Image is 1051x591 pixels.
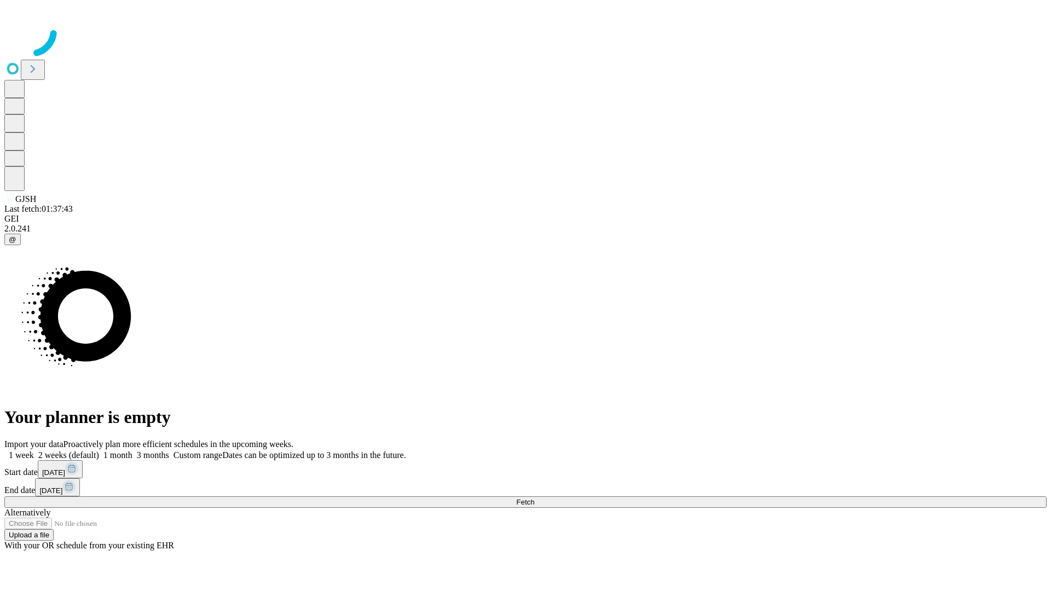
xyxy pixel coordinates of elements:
[4,496,1047,508] button: Fetch
[4,460,1047,478] div: Start date
[137,450,169,460] span: 3 months
[63,439,293,449] span: Proactively plan more efficient schedules in the upcoming weeks.
[4,204,73,213] span: Last fetch: 01:37:43
[38,460,83,478] button: [DATE]
[35,478,80,496] button: [DATE]
[4,439,63,449] span: Import your data
[174,450,222,460] span: Custom range
[222,450,406,460] span: Dates can be optimized up to 3 months in the future.
[4,541,174,550] span: With your OR schedule from your existing EHR
[4,478,1047,496] div: End date
[15,194,36,204] span: GJSH
[4,214,1047,224] div: GEI
[38,450,99,460] span: 2 weeks (default)
[4,234,21,245] button: @
[4,508,50,517] span: Alternatively
[9,235,16,244] span: @
[4,407,1047,427] h1: Your planner is empty
[4,224,1047,234] div: 2.0.241
[9,450,34,460] span: 1 week
[103,450,132,460] span: 1 month
[4,529,54,541] button: Upload a file
[516,498,534,506] span: Fetch
[39,486,62,495] span: [DATE]
[42,468,65,477] span: [DATE]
